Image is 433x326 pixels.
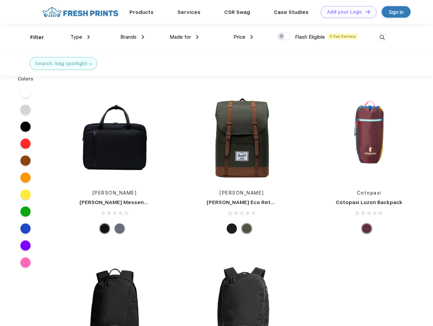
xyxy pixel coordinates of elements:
img: func=resize&h=266 [324,92,414,183]
img: DT [365,10,370,14]
img: dropdown.png [87,35,90,39]
a: Sign in [382,6,411,18]
span: Flash Eligible [295,34,325,40]
img: func=resize&h=266 [196,92,287,183]
img: dropdown.png [196,35,198,39]
img: dropdown.png [250,35,253,39]
a: [PERSON_NAME] Messenger [80,199,153,205]
div: Sign in [389,8,403,16]
span: Brands [120,34,137,40]
a: Cotopaxi [357,190,381,196]
div: Search: bag spotlight [35,60,87,67]
a: [PERSON_NAME] Eco Retreat 15" Computer Backpack [207,199,346,205]
span: Price [233,34,245,40]
div: Black [100,223,110,234]
span: 5 Day Delivery [328,33,358,39]
div: Surprise [362,223,372,234]
a: [PERSON_NAME] [220,190,264,196]
a: Cotopaxi Luzon Backpack [336,199,402,205]
a: Products [129,9,154,15]
img: filter_cancel.svg [89,63,92,65]
img: func=resize&h=266 [69,92,160,183]
div: Filter [30,34,44,41]
span: Type [70,34,82,40]
a: [PERSON_NAME] [92,190,137,196]
span: Made for [170,34,191,40]
img: dropdown.png [142,35,144,39]
div: Forest [242,223,252,234]
div: Add your Logo [327,9,362,15]
div: Colors [13,75,39,83]
div: Raven Crosshatch [115,223,125,234]
div: Black [227,223,237,234]
img: desktop_search.svg [377,32,388,43]
img: fo%20logo%202.webp [40,6,120,18]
